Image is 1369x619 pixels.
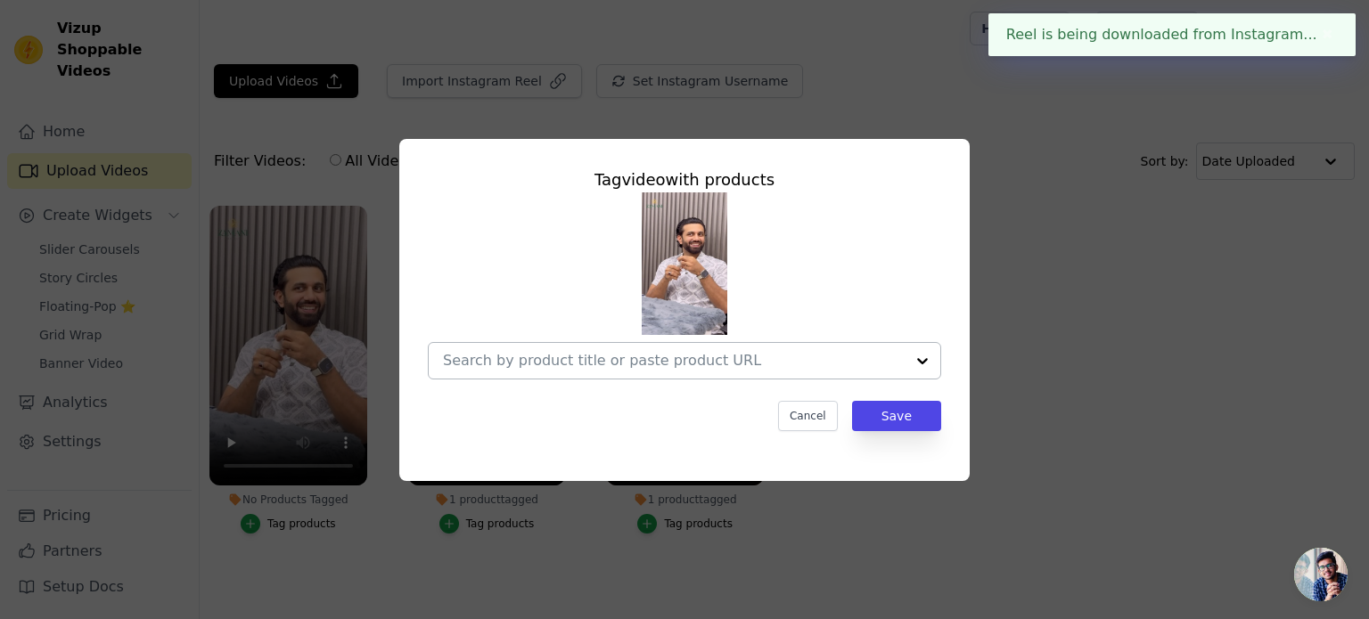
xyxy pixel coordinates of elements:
[443,352,905,369] input: Search by product title or paste product URL
[988,13,1356,56] div: Reel is being downloaded from Instagram...
[428,167,941,192] div: Tag video with products
[642,192,727,335] img: reel-preview-zamani-herbals.myshopify.com-3401953061986125406_2213356781.jpeg
[1294,548,1348,601] a: Open chat
[852,401,941,431] button: Save
[1317,24,1338,45] button: Close
[778,401,838,431] button: Cancel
